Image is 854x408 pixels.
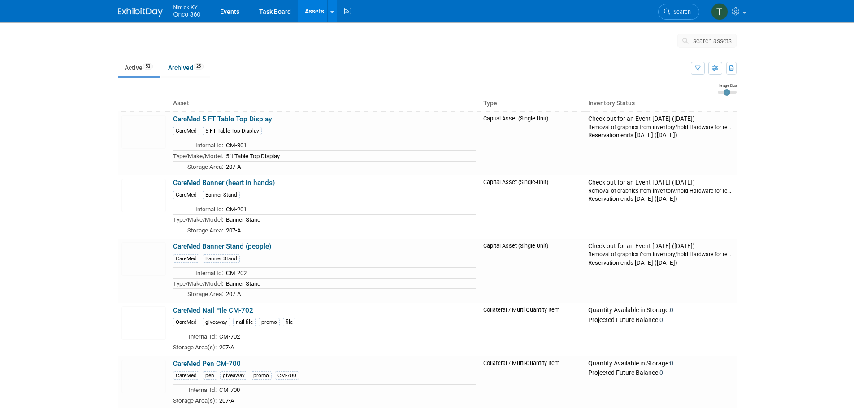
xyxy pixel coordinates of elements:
a: CareMed Nail File CM-702 [173,306,253,314]
img: Tim Bugaile [711,3,728,20]
td: Type/Make/Model: [173,215,223,225]
a: CareMed Pen CM-700 [173,360,241,368]
div: nail file [233,318,256,326]
td: Internal Id: [173,204,223,215]
div: Check out for an Event [DATE] ([DATE]) [588,179,733,187]
button: search assets [677,34,737,48]
a: Search [658,4,699,20]
div: Removal of graphics from inventory/hold Hardware for re... [588,123,733,131]
div: Check out for an Event [DATE] ([DATE]) [588,115,733,123]
div: CareMed [173,371,199,380]
td: Capital Asset (Single-Unit) [480,111,585,175]
div: Projected Future Balance: [588,367,733,377]
span: Storage Area(s): [173,344,217,351]
div: CareMed [173,191,199,199]
div: Quantity Available in Storage: [588,306,733,314]
td: Collateral / Multi-Quantity Item [480,303,585,356]
td: Capital Asset (Single-Unit) [480,175,585,239]
span: Search [670,9,691,15]
td: Internal Id: [173,331,217,342]
span: Storage Area: [187,291,223,297]
div: Removal of graphics from inventory/hold Hardware for re... [588,187,733,194]
td: Type/Make/Model: [173,278,223,289]
div: file [283,318,295,326]
div: CareMed [173,254,199,263]
div: Image Size [718,83,737,88]
div: CM-700 [275,371,299,380]
td: Internal Id: [173,140,223,151]
span: 25 [194,63,204,70]
div: Check out for an Event [DATE] ([DATE]) [588,242,733,250]
div: Projected Future Balance: [588,314,733,324]
td: CM-201 [223,204,476,215]
div: Reservation ends [DATE] ([DATE]) [588,258,733,267]
td: 207-A [223,161,476,172]
td: Banner Stand [223,278,476,289]
div: Quantity Available in Storage: [588,360,733,368]
td: 207-A [217,395,476,405]
th: Asset [169,96,480,111]
div: giveaway [220,371,247,380]
span: search assets [693,37,732,44]
div: promo [259,318,280,326]
div: Removal of graphics from inventory/hold Hardware for re... [588,250,733,258]
div: 5 FT Table Top Display [203,127,262,135]
td: 207-A [223,289,476,299]
span: 0 [670,306,673,314]
span: Storage Area(s): [173,397,217,404]
span: 0 [670,360,673,367]
span: 0 [659,316,663,323]
td: CM-700 [217,385,476,395]
th: Type [480,96,585,111]
span: Storage Area: [187,227,223,234]
td: CM-301 [223,140,476,151]
a: CareMed Banner (heart in hands) [173,179,275,187]
div: Banner Stand [203,191,240,199]
td: CM-202 [223,267,476,278]
td: Internal Id: [173,267,223,278]
div: Reservation ends [DATE] ([DATE]) [588,194,733,203]
div: CareMed [173,127,199,135]
div: pen [203,371,217,380]
img: ExhibitDay [118,8,163,17]
a: CareMed Banner Stand (people) [173,242,271,250]
div: Reservation ends [DATE] ([DATE]) [588,131,733,139]
td: 207-A [217,342,476,352]
td: Type/Make/Model: [173,150,223,161]
span: Onco 360 [173,11,201,18]
span: 53 [143,63,153,70]
span: Nimlok KY [173,2,201,11]
td: Internal Id: [173,385,217,395]
div: giveaway [203,318,230,326]
span: Storage Area: [187,163,223,170]
div: promo [251,371,272,380]
td: Banner Stand [223,215,476,225]
span: 0 [659,369,663,376]
div: CareMed [173,318,199,326]
a: Archived25 [161,59,210,76]
a: Active53 [118,59,160,76]
div: Banner Stand [203,254,240,263]
td: Capital Asset (Single-Unit) [480,239,585,302]
td: 5ft Table Top Display [223,150,476,161]
td: CM-702 [217,331,476,342]
a: CareMed 5 FT Table Top Display [173,115,272,123]
td: 207-A [223,225,476,235]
